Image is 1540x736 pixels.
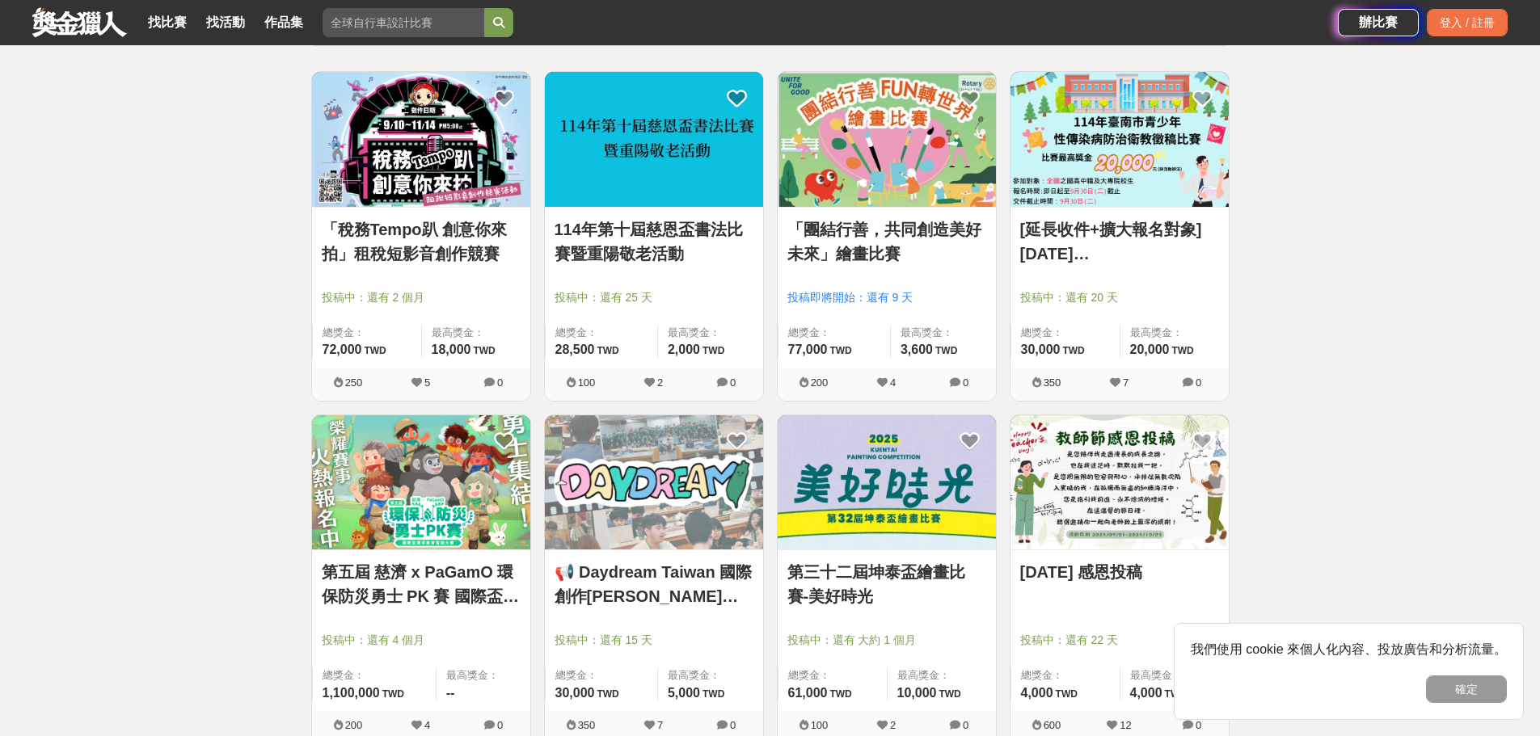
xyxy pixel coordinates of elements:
[555,325,648,341] span: 總獎金：
[963,376,968,389] span: 0
[555,686,595,700] span: 30,000
[730,719,736,731] span: 0
[787,289,986,306] span: 投稿即將開始：還有 9 天
[555,560,753,608] a: 📢 Daydream Taiwan 國際創作[PERSON_NAME]天做出人生的第一款遊戲吧！
[555,217,753,266] a: 114年第十屆慈恩盃書法比賽暨重陽敬老活動
[702,688,724,700] span: TWD
[1123,376,1129,389] span: 7
[1427,9,1508,36] div: 登入 / 註冊
[1130,686,1162,700] span: 4,000
[778,72,996,207] img: Cover Image
[597,688,618,700] span: TWD
[432,325,521,341] span: 最高獎金：
[901,325,986,341] span: 最高獎金：
[1130,325,1219,341] span: 最高獎金：
[312,415,530,551] a: Cover Image
[1338,9,1419,36] a: 辦比賽
[1120,719,1131,731] span: 12
[901,343,933,356] span: 3,600
[424,719,430,731] span: 4
[939,688,960,700] span: TWD
[578,376,596,389] span: 100
[657,376,663,389] span: 2
[787,560,986,608] a: 第三十二屆坤泰盃繪畫比賽-美好時光
[1130,343,1170,356] span: 20,000
[1044,719,1061,731] span: 600
[657,719,663,731] span: 7
[545,72,763,208] a: Cover Image
[323,8,484,37] input: 全球自行車設計比賽
[323,343,362,356] span: 72,000
[778,72,996,208] a: Cover Image
[1021,667,1110,683] span: 總獎金：
[1426,675,1507,703] button: 確定
[829,345,851,356] span: TWD
[890,376,896,389] span: 4
[323,325,411,341] span: 總獎金：
[258,11,310,34] a: 作品集
[545,415,763,551] a: Cover Image
[322,560,521,608] a: 第五屆 慈濟 x PaGamO 環保防災勇士 PK 賽 國際盃環境教育電競大賽
[787,632,986,649] span: 投稿中：還有 大約 1 個月
[323,667,426,683] span: 總獎金：
[730,376,736,389] span: 0
[890,719,896,731] span: 2
[811,376,829,389] span: 200
[432,343,471,356] span: 18,000
[1020,217,1219,266] a: [延長收件+擴大報名對象][DATE][GEOGRAPHIC_DATA]青少年性傳染病防治衛教徵稿比賽
[555,667,648,683] span: 總獎金：
[1010,72,1229,208] a: Cover Image
[446,667,521,683] span: 最高獎金：
[497,376,503,389] span: 0
[545,72,763,207] img: Cover Image
[1056,688,1078,700] span: TWD
[788,667,877,683] span: 總獎金：
[555,289,753,306] span: 投稿中：還有 25 天
[1021,325,1110,341] span: 總獎金：
[312,415,530,550] img: Cover Image
[963,719,968,731] span: 0
[1044,376,1061,389] span: 350
[1020,560,1219,584] a: [DATE] 感恩投稿
[788,343,828,356] span: 77,000
[424,376,430,389] span: 5
[1165,688,1187,700] span: TWD
[364,345,386,356] span: TWD
[1196,719,1201,731] span: 0
[829,688,851,700] span: TWD
[778,415,996,550] img: Cover Image
[788,686,828,700] span: 61,000
[1171,345,1193,356] span: TWD
[668,667,753,683] span: 最高獎金：
[1010,72,1229,207] img: Cover Image
[1010,415,1229,550] img: Cover Image
[382,688,404,700] span: TWD
[1021,343,1061,356] span: 30,000
[473,345,495,356] span: TWD
[1130,667,1219,683] span: 最高獎金：
[545,415,763,550] img: Cover Image
[497,719,503,731] span: 0
[668,343,700,356] span: 2,000
[1196,376,1201,389] span: 0
[668,325,753,341] span: 最高獎金：
[323,686,380,700] span: 1,100,000
[811,719,829,731] span: 100
[668,686,700,700] span: 5,000
[141,11,193,34] a: 找比賽
[1020,289,1219,306] span: 投稿中：還有 20 天
[1010,415,1229,551] a: Cover Image
[897,686,937,700] span: 10,000
[555,632,753,649] span: 投稿中：還有 15 天
[322,217,521,266] a: 「稅務Tempo趴 創意你來拍」租稅短影音創作競賽
[555,343,595,356] span: 28,500
[345,719,363,731] span: 200
[935,345,957,356] span: TWD
[578,719,596,731] span: 350
[312,72,530,207] img: Cover Image
[897,667,986,683] span: 最高獎金：
[1062,345,1084,356] span: TWD
[597,345,618,356] span: TWD
[345,376,363,389] span: 250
